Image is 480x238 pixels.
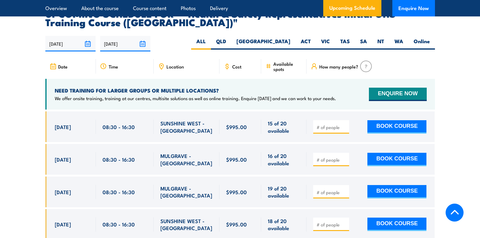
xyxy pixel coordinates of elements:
span: $995.00 [226,123,247,130]
label: TAS [335,38,355,50]
span: [DATE] [55,188,71,195]
span: Date [58,64,68,69]
span: Available spots [273,61,302,72]
button: BOOK COURSE [367,218,426,231]
label: QLD [211,38,231,50]
p: We offer onsite training, training at our centres, multisite solutions as well as online training... [55,95,336,101]
span: 19 of 20 available [268,185,300,199]
span: Time [109,64,118,69]
h2: UPCOMING SCHEDULE FOR - "Health & Safety Representatives Initial OHS Training Course ([GEOGRAPHIC... [45,9,435,26]
label: Online [408,38,435,50]
span: 08:30 - 16:30 [103,188,135,195]
span: 18 of 20 available [268,217,300,232]
span: 15 of 20 available [268,120,300,134]
button: BOOK COURSE [367,120,426,134]
span: 16 of 20 available [268,152,300,166]
span: $995.00 [226,221,247,228]
label: ACT [296,38,316,50]
span: SUNSHINE WEST - [GEOGRAPHIC_DATA] [160,120,213,134]
label: WA [389,38,408,50]
span: [DATE] [55,221,71,228]
span: $995.00 [226,156,247,163]
input: # of people [317,157,347,163]
label: SA [355,38,372,50]
span: SUNSHINE WEST - [GEOGRAPHIC_DATA] [160,217,213,232]
span: Cost [232,64,241,69]
span: MULGRAVE - [GEOGRAPHIC_DATA] [160,152,213,166]
span: How many people? [319,64,358,69]
button: BOOK COURSE [367,153,426,166]
input: # of people [317,189,347,195]
span: 08:30 - 16:30 [103,221,135,228]
h4: NEED TRAINING FOR LARGER GROUPS OR MULTIPLE LOCATIONS? [55,87,336,94]
span: 08:30 - 16:30 [103,123,135,130]
label: [GEOGRAPHIC_DATA] [231,38,296,50]
label: VIC [316,38,335,50]
button: BOOK COURSE [367,185,426,198]
input: # of people [317,222,347,228]
span: 08:30 - 16:30 [103,156,135,163]
input: From date [45,36,96,51]
input: # of people [317,124,347,130]
label: ALL [191,38,211,50]
span: $995.00 [226,188,247,195]
span: Location [166,64,184,69]
button: ENQUIRE NOW [369,88,426,101]
span: [DATE] [55,156,71,163]
span: MULGRAVE - [GEOGRAPHIC_DATA] [160,185,213,199]
label: NT [372,38,389,50]
span: [DATE] [55,123,71,130]
input: To date [100,36,150,51]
